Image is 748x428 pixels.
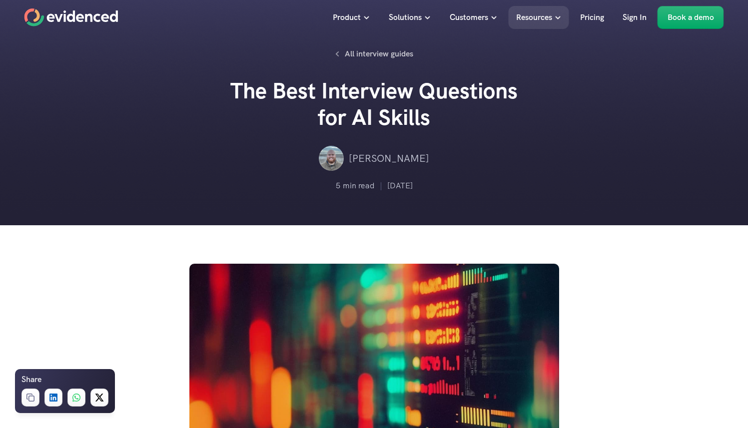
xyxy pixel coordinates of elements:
[573,6,612,29] a: Pricing
[580,11,604,24] p: Pricing
[658,6,724,29] a: Book a demo
[21,373,41,386] h6: Share
[330,45,419,63] a: All interview guides
[224,78,524,131] h2: The Best Interview Questions for AI Skills
[319,146,344,171] img: ""
[668,11,714,24] p: Book a demo
[343,179,375,192] p: min read
[345,47,413,60] p: All interview guides
[450,11,488,24] p: Customers
[615,6,654,29] a: Sign In
[333,11,361,24] p: Product
[380,179,382,192] p: |
[389,11,422,24] p: Solutions
[336,179,340,192] p: 5
[516,11,552,24] p: Resources
[24,8,118,26] a: Home
[387,179,413,192] p: [DATE]
[623,11,647,24] p: Sign In
[349,150,429,166] p: [PERSON_NAME]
